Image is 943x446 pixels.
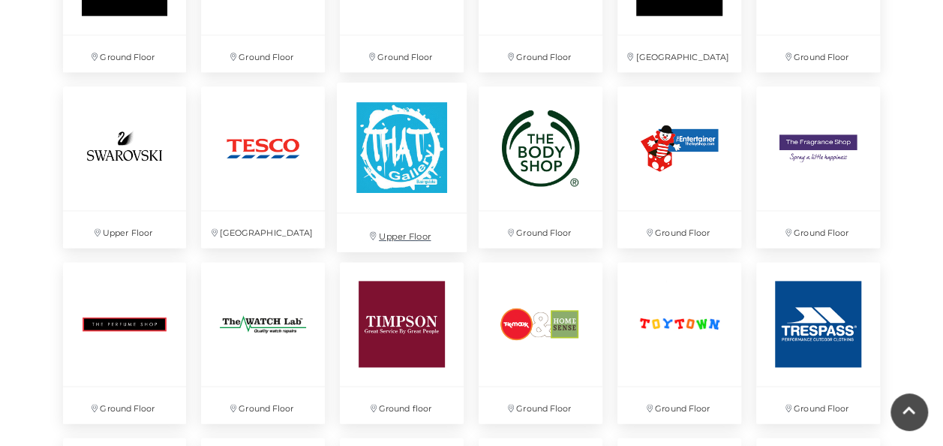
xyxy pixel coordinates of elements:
p: Ground Floor [479,387,602,423]
p: Ground Floor [756,387,880,423]
a: Ground Floor [471,255,610,431]
p: [GEOGRAPHIC_DATA] [201,211,325,248]
p: Ground Floor [479,35,602,72]
p: Upper Floor [63,211,187,248]
a: Ground Floor [471,79,610,255]
a: Ground floor [332,255,471,431]
img: The Watch Lab at Festival Place, Basingstoke. [201,262,325,386]
p: Ground Floor [201,35,325,72]
a: Ground Floor [610,79,749,255]
p: Ground Floor [63,35,187,72]
p: Ground Floor [756,35,880,72]
a: The Watch Lab at Festival Place, Basingstoke. Ground Floor [194,255,332,431]
p: Ground Floor [617,211,741,248]
a: Ground Floor [610,255,749,431]
p: Ground Floor [617,387,741,423]
a: Ground Floor [749,255,887,431]
p: Ground Floor [479,211,602,248]
p: Ground Floor [201,387,325,423]
a: Upper Floor [56,79,194,255]
p: Ground Floor [340,35,464,72]
img: That Gallery at Festival Place [337,83,467,212]
a: [GEOGRAPHIC_DATA] [194,79,332,255]
p: Ground Floor [756,211,880,248]
p: Upper Floor [337,213,467,252]
a: Ground Floor [56,255,194,431]
p: Ground Floor [63,387,187,423]
p: [GEOGRAPHIC_DATA] [617,35,741,72]
p: Ground floor [340,387,464,423]
a: That Gallery at Festival Place Upper Floor [329,74,475,260]
a: Ground Floor [749,79,887,255]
